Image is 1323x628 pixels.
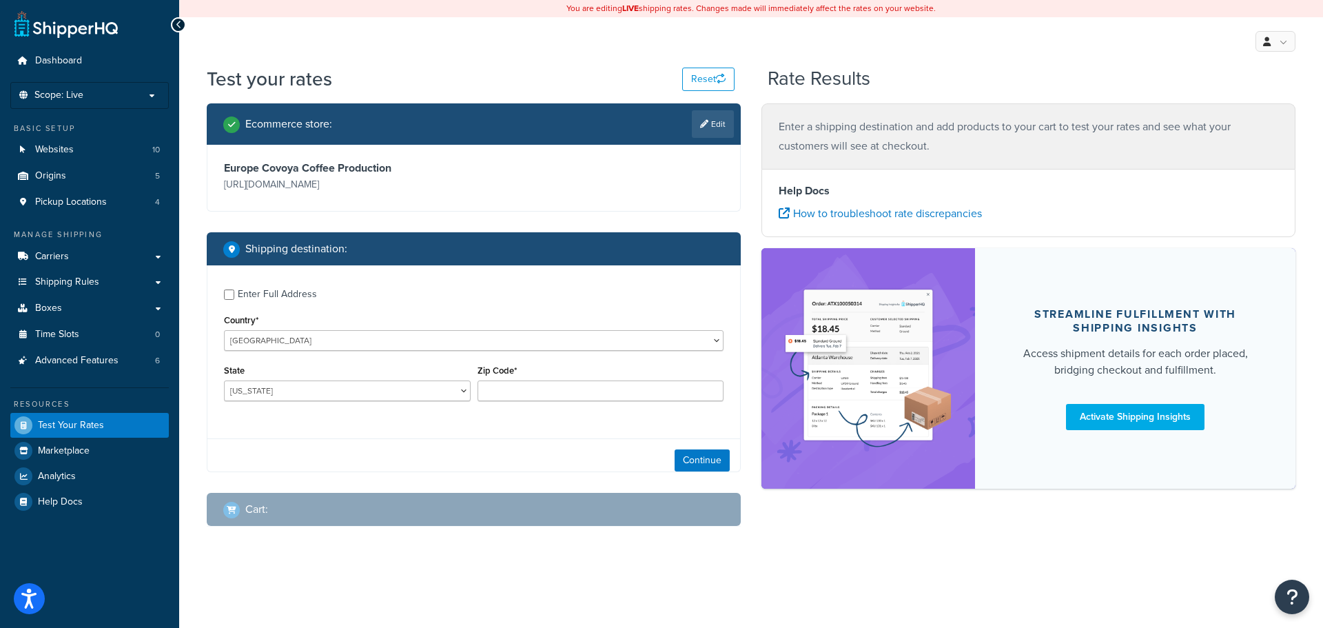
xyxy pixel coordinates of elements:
[155,170,160,182] span: 5
[245,118,332,130] h2: Ecommerce store :
[1008,345,1262,378] div: Access shipment details for each order placed, bridging checkout and fulfillment.
[35,144,74,156] span: Websites
[10,270,169,295] a: Shipping Rules
[35,55,82,67] span: Dashboard
[35,170,66,182] span: Origins
[10,123,169,134] div: Basic Setup
[245,243,347,255] h2: Shipping destination :
[152,144,160,156] span: 10
[155,196,160,208] span: 4
[10,464,169,489] a: Analytics
[10,137,169,163] li: Websites
[10,296,169,321] a: Boxes
[10,348,169,374] a: Advanced Features6
[224,315,258,325] label: Country*
[779,205,982,221] a: How to troubleshoot rate discrepancies
[675,449,730,472] button: Continue
[1066,404,1204,430] a: Activate Shipping Insights
[35,251,69,263] span: Carriers
[10,322,169,347] li: Time Slots
[10,244,169,270] a: Carriers
[35,276,99,288] span: Shipping Rules
[224,365,245,376] label: State
[38,471,76,483] span: Analytics
[224,161,471,175] h3: Europe Covoya Coffee Production
[10,413,169,438] a: Test Your Rates
[35,196,107,208] span: Pickup Locations
[10,229,169,241] div: Manage Shipping
[1008,307,1262,335] div: Streamline Fulfillment with Shipping Insights
[155,355,160,367] span: 6
[1275,580,1309,614] button: Open Resource Center
[779,183,1278,199] h4: Help Docs
[224,175,471,194] p: [URL][DOMAIN_NAME]
[10,163,169,189] a: Origins5
[682,68,735,91] button: Reset
[207,65,332,92] h1: Test your rates
[10,190,169,215] li: Pickup Locations
[768,68,870,90] h2: Rate Results
[238,285,317,304] div: Enter Full Address
[35,329,79,341] span: Time Slots
[35,303,62,314] span: Boxes
[10,489,169,514] a: Help Docs
[622,2,639,14] b: LIVE
[10,137,169,163] a: Websites10
[38,496,83,508] span: Help Docs
[10,398,169,410] div: Resources
[10,438,169,463] a: Marketplace
[38,445,90,457] span: Marketplace
[155,329,160,341] span: 0
[782,269,954,468] img: feature-image-si-e24932ea9b9fcd0ff835db86be1ff8d589347e8876e1638d903ea230a36726be.png
[10,190,169,215] a: Pickup Locations4
[34,90,83,101] span: Scope: Live
[692,110,734,138] a: Edit
[779,117,1278,156] p: Enter a shipping destination and add products to your cart to test your rates and see what your c...
[10,322,169,347] a: Time Slots0
[10,48,169,74] a: Dashboard
[38,420,104,432] span: Test Your Rates
[35,355,119,367] span: Advanced Features
[10,348,169,374] li: Advanced Features
[224,290,234,300] input: Enter Full Address
[478,365,517,376] label: Zip Code*
[245,503,268,516] h2: Cart :
[10,163,169,189] li: Origins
